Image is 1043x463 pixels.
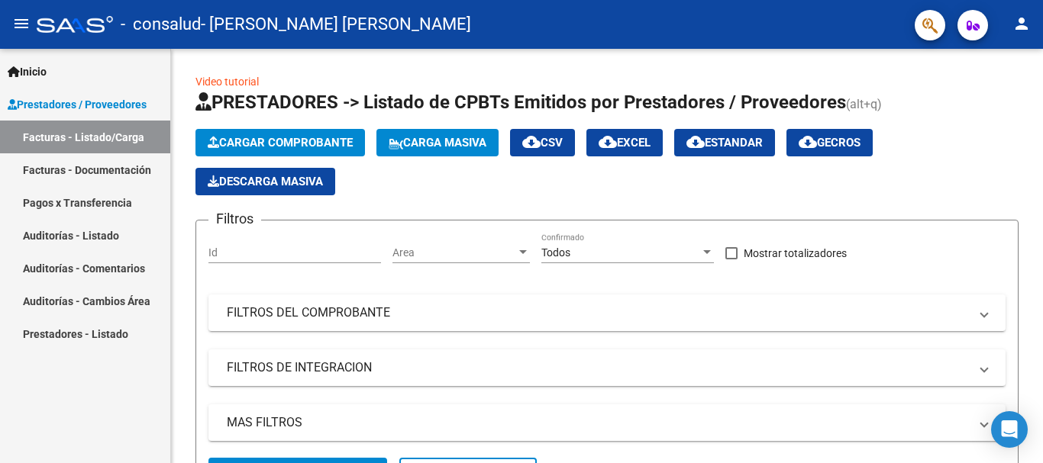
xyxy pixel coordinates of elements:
[208,294,1006,331] mat-expansion-panel-header: FILTROS DEL COMPROBANTE
[195,168,335,195] app-download-masive: Descarga masiva de comprobantes (adjuntos)
[8,96,147,113] span: Prestadores / Proveedores
[208,208,261,230] h3: Filtros
[208,136,353,150] span: Cargar Comprobante
[522,133,541,151] mat-icon: cloud_download
[674,129,775,156] button: Estandar
[599,133,617,151] mat-icon: cloud_download
[208,175,323,188] span: Descarga Masiva
[799,136,861,150] span: Gecros
[201,8,471,41] span: - [PERSON_NAME] [PERSON_NAME]
[208,349,1006,386] mat-expansion-panel-header: FILTROS DE INTEGRACION
[686,133,705,151] mat-icon: cloud_download
[195,129,365,156] button: Cargar Comprobante
[586,129,663,156] button: EXCEL
[195,76,259,88] a: Video tutorial
[8,63,47,80] span: Inicio
[991,411,1028,448] div: Open Intercom Messenger
[510,129,575,156] button: CSV
[208,404,1006,441] mat-expansion-panel-header: MAS FILTROS
[121,8,201,41] span: - consalud
[686,136,763,150] span: Estandar
[392,246,516,259] span: Area
[599,136,651,150] span: EXCEL
[522,136,563,150] span: CSV
[541,246,570,259] span: Todos
[376,129,499,156] button: Carga Masiva
[227,414,969,431] mat-panel-title: MAS FILTROS
[389,136,486,150] span: Carga Masiva
[12,14,31,33] mat-icon: menu
[227,304,969,321] mat-panel-title: FILTROS DEL COMPROBANTE
[195,92,846,113] span: PRESTADORES -> Listado de CPBTs Emitidos por Prestadores / Proveedores
[1012,14,1031,33] mat-icon: person
[846,97,882,111] span: (alt+q)
[227,359,969,376] mat-panel-title: FILTROS DE INTEGRACION
[744,244,847,262] span: Mostrar totalizadores
[786,129,873,156] button: Gecros
[799,133,817,151] mat-icon: cloud_download
[195,168,335,195] button: Descarga Masiva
